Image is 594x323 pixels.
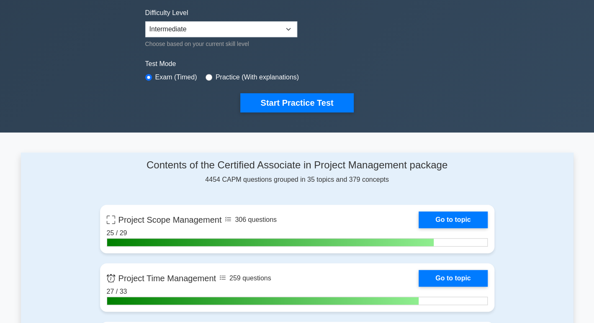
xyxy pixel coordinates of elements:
[145,59,449,69] label: Test Mode
[100,159,494,171] h4: Contents of the Certified Associate in Project Management package
[155,72,197,82] label: Exam (Timed)
[216,72,299,82] label: Practice (With explanations)
[419,270,487,287] a: Go to topic
[100,159,494,185] div: 4454 CAPM questions grouped in 35 topics and 379 concepts
[145,39,297,49] div: Choose based on your current skill level
[240,93,353,112] button: Start Practice Test
[145,8,188,18] label: Difficulty Level
[419,211,487,228] a: Go to topic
